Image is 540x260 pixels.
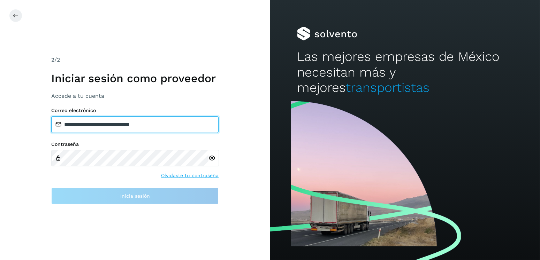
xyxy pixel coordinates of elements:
div: /2 [51,56,219,64]
label: Contraseña [51,141,219,147]
h1: Iniciar sesión como proveedor [51,72,219,85]
label: Correo electrónico [51,108,219,113]
a: Olvidaste tu contraseña [161,172,219,179]
h3: Accede a tu cuenta [51,93,219,99]
h2: Las mejores empresas de México necesitan más y mejores [297,49,513,95]
span: Inicia sesión [120,194,150,198]
span: 2 [51,56,54,63]
button: Inicia sesión [51,188,219,204]
span: transportistas [346,80,429,95]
